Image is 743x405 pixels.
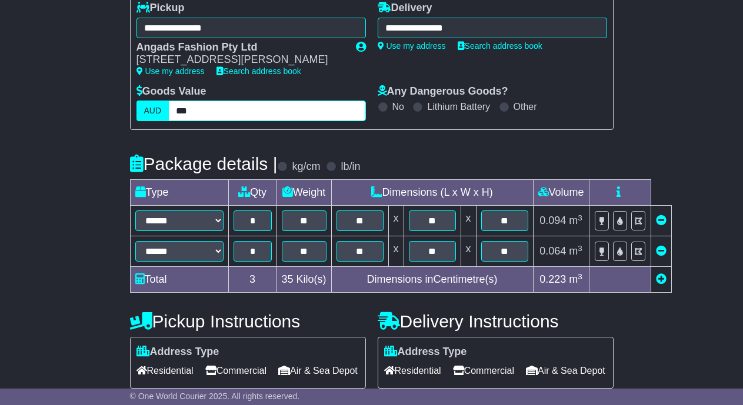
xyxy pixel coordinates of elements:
label: Address Type [136,346,219,359]
span: Residential [136,362,194,380]
td: Kilo(s) [276,267,331,293]
label: lb/in [341,160,360,173]
span: Residential [384,362,441,380]
span: Air & Sea Depot [278,362,358,380]
a: Use my address [136,66,205,76]
span: 0.094 [539,215,566,226]
label: Pickup [136,2,185,15]
a: Search address book [458,41,542,51]
h4: Delivery Instructions [378,312,614,331]
span: 35 [282,273,294,285]
h4: Package details | [130,154,278,173]
span: Air & Sea Depot [526,362,605,380]
label: Other [514,101,537,112]
a: Search address book [216,66,301,76]
label: Any Dangerous Goods? [378,85,508,98]
td: x [388,206,404,236]
label: Address Type [384,346,467,359]
a: Use my address [378,41,446,51]
span: Commercial [453,362,514,380]
a: Add new item [656,273,667,285]
td: Total [130,267,228,293]
td: Dimensions in Centimetre(s) [331,267,533,293]
span: m [569,215,582,226]
sup: 3 [578,244,582,253]
span: m [569,273,582,285]
label: Lithium Battery [427,101,490,112]
td: Type [130,180,228,206]
span: m [569,245,582,257]
sup: 3 [578,213,582,222]
td: x [388,236,404,267]
td: Qty [228,180,276,206]
h4: Pickup Instructions [130,312,366,331]
td: Volume [533,180,589,206]
label: Goods Value [136,85,206,98]
td: x [461,236,476,267]
label: Delivery [378,2,432,15]
a: Remove this item [656,245,667,257]
td: Weight [276,180,331,206]
td: x [461,206,476,236]
span: 0.064 [539,245,566,257]
td: Dimensions (L x W x H) [331,180,533,206]
label: No [392,101,404,112]
span: © One World Courier 2025. All rights reserved. [130,391,300,401]
label: AUD [136,101,169,121]
label: kg/cm [292,160,320,173]
span: 0.223 [539,273,566,285]
td: 3 [228,267,276,293]
sup: 3 [578,272,582,281]
a: Remove this item [656,215,667,226]
span: Commercial [205,362,266,380]
div: [STREET_ADDRESS][PERSON_NAME] [136,53,344,66]
div: Angads Fashion Pty Ltd [136,41,344,54]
